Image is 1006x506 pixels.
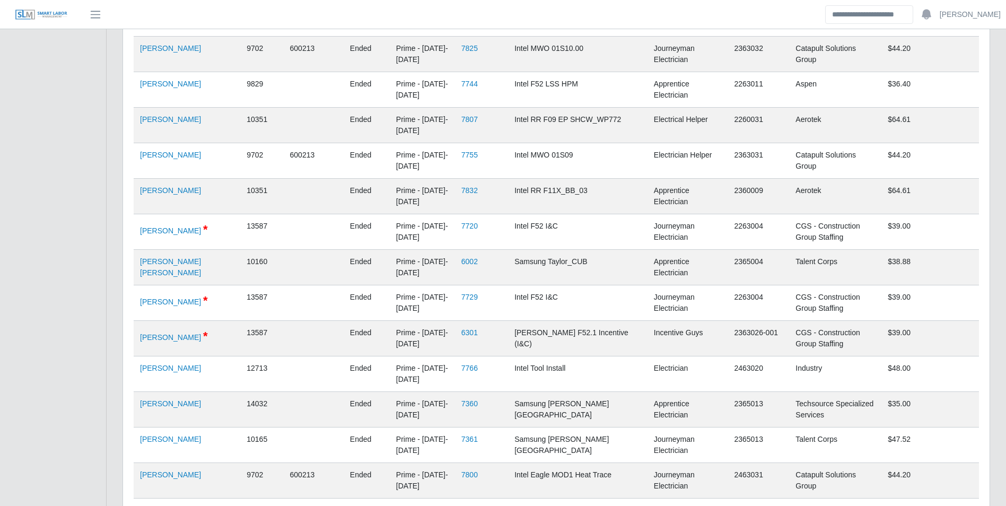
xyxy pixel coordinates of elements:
[789,392,881,428] td: Techsource Specialized Services
[240,72,283,108] td: 9829
[508,463,648,499] td: Intel Eagle MOD1 Heat Trace
[344,285,390,321] td: ended
[728,179,789,214] td: 2360009
[140,226,201,235] a: [PERSON_NAME]
[508,392,648,428] td: Samsung [PERSON_NAME][GEOGRAPHIC_DATA]
[881,214,979,250] td: $39.00
[390,179,455,214] td: Prime - [DATE]-[DATE]
[728,321,789,356] td: 2363026-001
[789,37,881,72] td: Catapult Solutions Group
[461,222,478,230] a: 7720
[508,214,648,250] td: Intel F52 I&C
[240,428,283,463] td: 10165
[140,399,201,408] a: [PERSON_NAME]
[344,321,390,356] td: ended
[461,293,478,301] a: 7729
[728,143,789,179] td: 2363031
[648,72,728,108] td: Apprentice Electrician
[240,285,283,321] td: 13587
[508,250,648,285] td: Samsung Taylor_CUB
[140,186,201,195] a: [PERSON_NAME]
[461,470,478,479] a: 7800
[344,392,390,428] td: ended
[203,223,208,236] span: DO NOT USE
[390,250,455,285] td: Prime - [DATE]-[DATE]
[390,428,455,463] td: Prime - [DATE]-[DATE]
[648,179,728,214] td: Apprentice Electrician
[789,108,881,143] td: Aerotek
[140,298,201,306] a: [PERSON_NAME]
[648,143,728,179] td: Electrician Helper
[284,143,344,179] td: 600213
[344,428,390,463] td: ended
[508,72,648,108] td: Intel F52 LSS HPM
[728,37,789,72] td: 2363032
[648,428,728,463] td: Journeyman Electrician
[881,72,979,108] td: $36.40
[648,285,728,321] td: Journeyman Electrician
[881,108,979,143] td: $64.61
[648,108,728,143] td: Electrical Helper
[461,328,478,337] a: 6301
[240,392,283,428] td: 14032
[390,463,455,499] td: Prime - [DATE]-[DATE]
[203,294,208,307] span: DO NOT USE
[881,463,979,499] td: $44.20
[508,285,648,321] td: Intel F52 I&C
[728,214,789,250] td: 2263004
[881,250,979,285] td: $38.88
[648,250,728,285] td: Apprentice Electrician
[728,285,789,321] td: 2263004
[508,428,648,463] td: Samsung [PERSON_NAME][GEOGRAPHIC_DATA]
[240,356,283,392] td: 12713
[390,108,455,143] td: Prime - [DATE]-[DATE]
[648,37,728,72] td: Journeyman Electrician
[240,179,283,214] td: 10351
[461,151,478,159] a: 7755
[240,321,283,356] td: 13587
[789,356,881,392] td: Industry
[203,329,208,343] span: DO NOT USE
[789,285,881,321] td: CGS - Construction Group Staffing
[344,108,390,143] td: ended
[344,37,390,72] td: ended
[140,435,201,443] a: [PERSON_NAME]
[240,250,283,285] td: 10160
[789,321,881,356] td: CGS - Construction Group Staffing
[140,115,201,124] a: [PERSON_NAME]
[728,428,789,463] td: 2365013
[789,72,881,108] td: Aspen
[461,364,478,372] a: 7766
[284,37,344,72] td: 600213
[461,186,478,195] a: 7832
[344,179,390,214] td: ended
[344,356,390,392] td: ended
[390,321,455,356] td: Prime - [DATE]-[DATE]
[240,463,283,499] td: 9702
[390,72,455,108] td: Prime - [DATE]-[DATE]
[344,143,390,179] td: ended
[344,463,390,499] td: ended
[240,37,283,72] td: 9702
[284,463,344,499] td: 600213
[881,356,979,392] td: $48.00
[390,37,455,72] td: Prime - [DATE]-[DATE]
[461,44,478,53] a: 7825
[140,333,201,342] a: [PERSON_NAME]
[881,143,979,179] td: $44.20
[344,250,390,285] td: ended
[508,37,648,72] td: Intel MWO 01S10.00
[881,285,979,321] td: $39.00
[881,428,979,463] td: $47.52
[508,179,648,214] td: Intel RR F11X_BB_03
[15,9,68,21] img: SLM Logo
[461,80,478,88] a: 7744
[648,356,728,392] td: Electrician
[648,321,728,356] td: Incentive Guys
[140,80,201,88] a: [PERSON_NAME]
[648,214,728,250] td: Journeyman Electrician
[390,214,455,250] td: Prime - [DATE]-[DATE]
[344,72,390,108] td: ended
[648,392,728,428] td: Apprentice Electrician
[789,250,881,285] td: Talent Corps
